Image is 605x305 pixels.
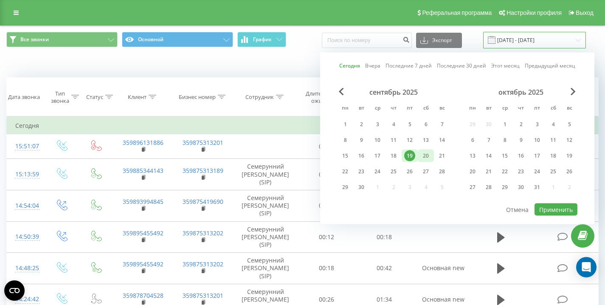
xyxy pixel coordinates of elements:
div: вт 7 окт. 2025 г. [481,134,497,147]
div: чт 11 сент. 2025 г. [386,134,402,147]
button: Все звонки [6,32,118,47]
div: сб 20 сент. 2025 г. [418,150,434,162]
abbr: среда [498,102,511,115]
div: 30 [356,182,367,193]
div: пт 17 окт. 2025 г. [529,150,545,162]
div: вс 21 сент. 2025 г. [434,150,450,162]
div: Сотрудник [245,93,274,101]
div: сб 25 окт. 2025 г. [545,165,561,178]
div: 10 [372,135,383,146]
div: пн 20 окт. 2025 г. [464,165,481,178]
div: 26 [564,166,575,177]
span: График [253,37,272,42]
div: Тип звонка [51,90,69,104]
td: 00:18 [355,221,413,253]
abbr: пятница [403,102,416,115]
div: 15 [340,150,351,161]
span: Выход [576,9,594,16]
abbr: среда [371,102,384,115]
div: 27 [420,166,431,177]
div: Бизнес номер [179,93,216,101]
div: чт 30 окт. 2025 г. [513,181,529,194]
div: пн 15 сент. 2025 г. [337,150,353,162]
div: ср 22 окт. 2025 г. [497,165,513,178]
div: 27 [467,182,478,193]
div: чт 18 сент. 2025 г. [386,150,402,162]
div: 16 [356,150,367,161]
div: 29 [499,182,510,193]
abbr: вторник [482,102,495,115]
div: 31 [532,182,543,193]
div: 15:13:59 [15,166,35,183]
abbr: четверг [515,102,527,115]
div: 28 [483,182,494,193]
div: 7 [436,119,447,130]
abbr: четверг [387,102,400,115]
div: 26 [404,166,415,177]
div: 4 [388,119,399,130]
td: 01:05 [298,134,355,159]
div: вс 14 сент. 2025 г. [434,134,450,147]
div: сб 18 окт. 2025 г. [545,150,561,162]
div: 17 [532,150,543,161]
td: 00:12 [298,221,355,253]
div: 14:50:39 [15,229,35,245]
div: ср 29 окт. 2025 г. [497,181,513,194]
div: ср 1 окт. 2025 г. [497,118,513,131]
a: 359875313189 [183,167,223,175]
a: 359875313202 [183,229,223,237]
a: 359875313201 [183,291,223,299]
div: 7 [483,135,494,146]
div: 14 [436,135,447,146]
div: 5 [404,119,415,130]
div: 28 [436,166,447,177]
td: Основная new [413,253,473,284]
div: пн 27 окт. 2025 г. [464,181,481,194]
div: Длительность ожидания [305,90,343,104]
div: 6 [420,119,431,130]
div: вт 16 сент. 2025 г. [353,150,369,162]
a: 359895455492 [123,229,163,237]
a: 359896131886 [123,138,163,147]
div: 14:48:25 [15,260,35,277]
div: вт 21 окт. 2025 г. [481,165,497,178]
div: 23 [356,166,367,177]
div: 20 [467,166,478,177]
div: октябрь 2025 [464,88,577,96]
div: пт 12 сент. 2025 г. [402,134,418,147]
button: График [237,32,286,47]
div: 15 [499,150,510,161]
td: Семерунний [PERSON_NAME] (SIP) [233,253,298,284]
div: пн 8 сент. 2025 г. [337,134,353,147]
div: 6 [467,135,478,146]
button: Отмена [501,203,533,216]
div: вс 19 окт. 2025 г. [561,150,577,162]
div: сб 6 сент. 2025 г. [418,118,434,131]
abbr: пятница [531,102,543,115]
abbr: суббота [419,102,432,115]
div: 13 [467,150,478,161]
div: вт 30 сент. 2025 г. [353,181,369,194]
div: 1 [499,119,510,130]
div: сентябрь 2025 [337,88,450,96]
div: пн 22 сент. 2025 г. [337,165,353,178]
div: 11 [388,135,399,146]
button: Open CMP widget [4,280,25,301]
a: Предыдущий месяц [525,62,575,70]
a: Этот месяц [491,62,520,70]
div: 2 [515,119,526,130]
div: чт 25 сент. 2025 г. [386,165,402,178]
div: вт 2 сент. 2025 г. [353,118,369,131]
div: 30 [515,182,526,193]
div: вс 12 окт. 2025 г. [561,134,577,147]
a: 359875313202 [183,260,223,268]
a: Вчера [365,62,380,70]
div: вт 14 окт. 2025 г. [481,150,497,162]
div: 12 [564,135,575,146]
div: вс 5 окт. 2025 г. [561,118,577,131]
div: 23 [515,166,526,177]
div: чт 16 окт. 2025 г. [513,150,529,162]
div: 25 [388,166,399,177]
abbr: вторник [355,102,368,115]
div: 22 [499,166,510,177]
